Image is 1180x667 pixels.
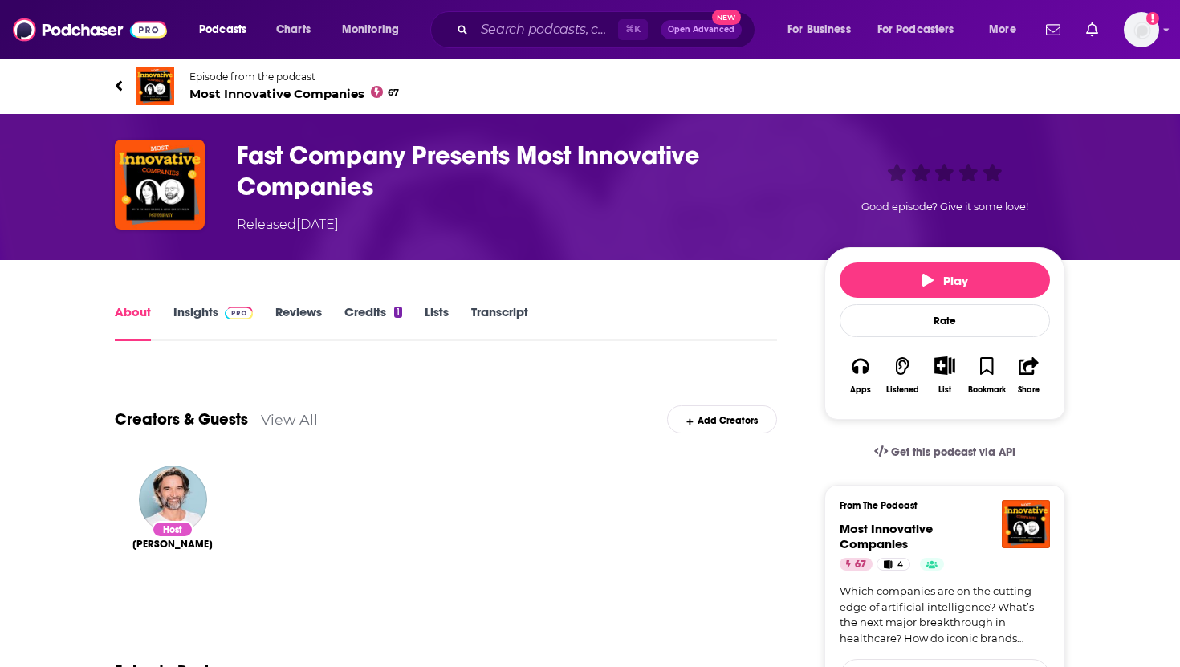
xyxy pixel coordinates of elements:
button: open menu [867,17,978,43]
input: Search podcasts, credits, & more... [474,17,618,43]
div: Bookmark [968,385,1006,395]
span: Good episode? Give it some love! [861,201,1028,213]
img: Fast Company Presents Most Innovative Companies [115,140,205,230]
a: Get this podcast via API [861,433,1028,472]
img: Most Innovative Companies [1002,500,1050,548]
button: Apps [840,346,881,405]
button: Share [1008,346,1050,405]
span: ⌘ K [618,19,648,40]
div: Apps [850,385,871,395]
button: Show profile menu [1124,12,1159,47]
button: Play [840,262,1050,298]
button: Bookmark [966,346,1007,405]
a: James Vincent [132,538,213,551]
button: open menu [776,17,871,43]
span: [PERSON_NAME] [132,538,213,551]
div: 1 [394,307,402,318]
div: Released [DATE] [237,215,339,234]
a: Which companies are on the cutting edge of artificial intelligence? What’s the next major breakth... [840,584,1050,646]
button: Open AdvancedNew [661,20,742,39]
img: Podchaser Pro [225,307,253,319]
span: Charts [276,18,311,41]
button: open menu [978,17,1036,43]
span: Most Innovative Companies [189,86,399,101]
span: More [989,18,1016,41]
span: Episode from the podcast [189,71,399,83]
span: For Business [787,18,851,41]
div: Add Creators [667,405,777,433]
a: Show notifications dropdown [1040,16,1067,43]
a: Show notifications dropdown [1080,16,1105,43]
img: Podchaser - Follow, Share and Rate Podcasts [13,14,167,45]
a: InsightsPodchaser Pro [173,304,253,341]
h3: From The Podcast [840,500,1037,511]
img: James Vincent [139,466,207,534]
span: 4 [897,557,903,573]
button: Show More Button [928,356,961,374]
a: Most Innovative Companies [840,521,933,551]
div: Search podcasts, credits, & more... [446,11,771,48]
div: Listened [886,385,919,395]
div: Host [152,521,193,538]
button: open menu [188,17,267,43]
a: 4 [877,558,910,571]
img: Most Innovative Companies [136,67,174,105]
h1: Fast Company Presents Most Innovative Companies [237,140,799,202]
span: Logged in as maiak [1124,12,1159,47]
div: List [938,384,951,395]
div: Show More ButtonList [924,346,966,405]
a: Transcript [471,304,528,341]
div: Rate [840,304,1050,337]
div: Share [1018,385,1040,395]
button: open menu [331,17,420,43]
a: Creators & Guests [115,409,248,429]
a: Lists [425,304,449,341]
span: 67 [855,557,866,573]
span: For Podcasters [877,18,954,41]
a: View All [261,411,318,428]
a: Credits1 [344,304,402,341]
span: Open Advanced [668,26,734,34]
a: About [115,304,151,341]
a: Charts [266,17,320,43]
a: 67 [840,558,873,571]
img: User Profile [1124,12,1159,47]
button: Listened [881,346,923,405]
span: Get this podcast via API [891,445,1015,459]
span: Monitoring [342,18,399,41]
a: Most Innovative CompaniesEpisode from the podcastMost Innovative Companies67 [115,67,1065,105]
span: Podcasts [199,18,246,41]
a: Reviews [275,304,322,341]
span: 67 [388,89,399,96]
span: New [712,10,741,25]
span: Play [922,273,968,288]
svg: Add a profile image [1146,12,1159,25]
